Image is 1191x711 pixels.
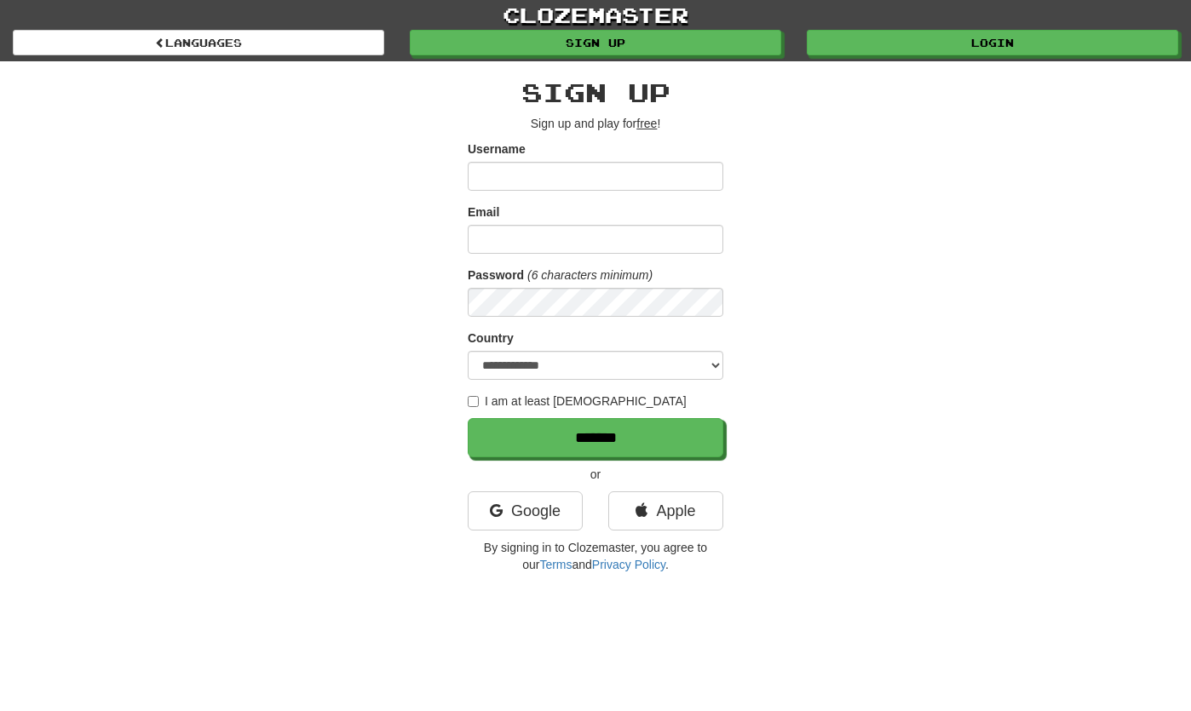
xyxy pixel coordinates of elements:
[468,539,723,573] p: By signing in to Clozemaster, you agree to our and .
[410,30,781,55] a: Sign up
[468,140,526,158] label: Username
[468,396,479,407] input: I am at least [DEMOGRAPHIC_DATA]
[592,558,665,571] a: Privacy Policy
[468,393,687,410] label: I am at least [DEMOGRAPHIC_DATA]
[468,78,723,106] h2: Sign up
[468,466,723,483] p: or
[468,115,723,132] p: Sign up and play for !
[468,491,583,530] a: Google
[468,267,524,284] label: Password
[608,491,723,530] a: Apple
[468,204,499,221] label: Email
[539,558,572,571] a: Terms
[807,30,1178,55] a: Login
[527,268,653,282] em: (6 characters minimum)
[13,30,384,55] a: Languages
[468,330,514,347] label: Country
[636,117,657,130] u: free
